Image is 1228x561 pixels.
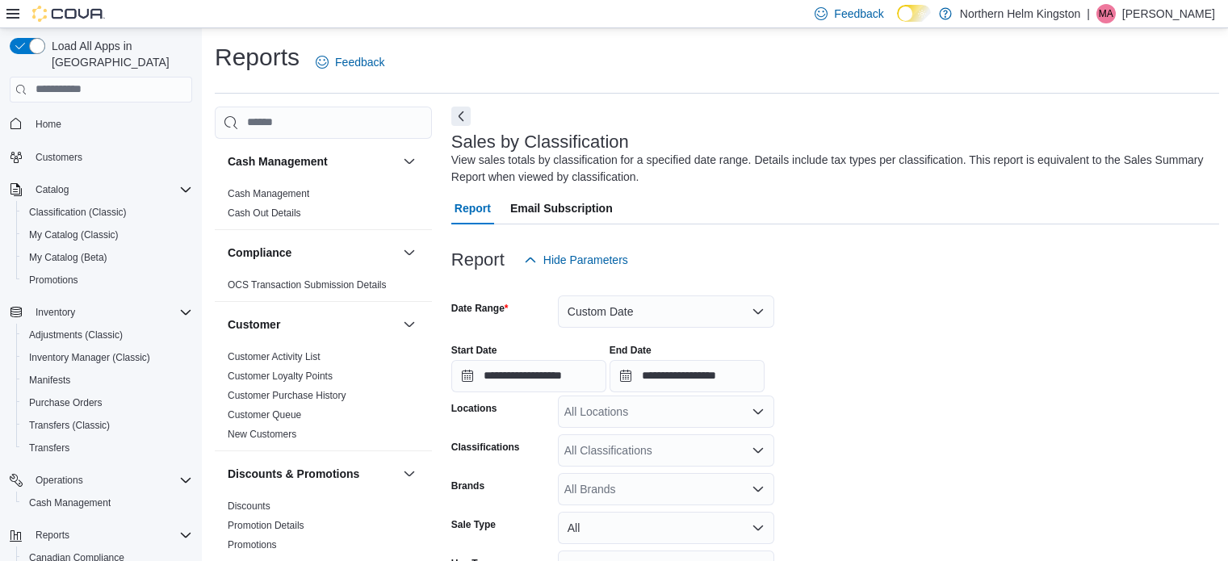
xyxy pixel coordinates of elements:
[16,391,199,414] button: Purchase Orders
[23,371,77,390] a: Manifests
[228,538,277,551] span: Promotions
[400,243,419,262] button: Compliance
[215,184,432,229] div: Cash Management
[455,192,491,224] span: Report
[23,270,85,290] a: Promotions
[228,187,309,200] span: Cash Management
[610,344,652,357] label: End Date
[23,393,192,412] span: Purchase Orders
[23,248,192,267] span: My Catalog (Beta)
[228,520,304,531] a: Promotion Details
[228,500,270,512] a: Discounts
[451,302,509,315] label: Date Range
[228,408,301,421] span: Customer Queue
[16,437,199,459] button: Transfers
[23,493,117,513] a: Cash Management
[1122,4,1215,23] p: [PERSON_NAME]
[228,466,359,482] h3: Discounts & Promotions
[23,270,192,290] span: Promotions
[23,225,192,245] span: My Catalog (Classic)
[228,466,396,482] button: Discounts & Promotions
[752,483,765,496] button: Open list of options
[228,429,296,440] a: New Customers
[451,132,629,152] h3: Sales by Classification
[16,414,199,437] button: Transfers (Classic)
[29,419,110,432] span: Transfers (Classic)
[309,46,391,78] a: Feedback
[29,206,127,219] span: Classification (Classic)
[228,316,396,333] button: Customer
[29,396,103,409] span: Purchase Orders
[897,5,931,22] input: Dark Mode
[23,325,129,345] a: Adjustments (Classic)
[451,518,496,531] label: Sale Type
[1087,4,1090,23] p: |
[451,441,520,454] label: Classifications
[610,360,765,392] input: Press the down key to open a popover containing a calendar.
[451,360,606,392] input: Press the down key to open a popover containing a calendar.
[29,251,107,264] span: My Catalog (Beta)
[29,471,192,490] span: Operations
[23,325,192,345] span: Adjustments (Classic)
[23,416,192,435] span: Transfers (Classic)
[23,438,192,458] span: Transfers
[558,512,774,544] button: All
[1096,4,1116,23] div: Maria Amorim
[16,492,199,514] button: Cash Management
[32,6,105,22] img: Cova
[897,22,898,23] span: Dark Mode
[29,274,78,287] span: Promotions
[3,524,199,546] button: Reports
[228,409,301,421] a: Customer Queue
[16,201,199,224] button: Classification (Classic)
[16,246,199,269] button: My Catalog (Beta)
[3,469,199,492] button: Operations
[23,203,133,222] a: Classification (Classic)
[16,324,199,346] button: Adjustments (Classic)
[215,275,432,301] div: Compliance
[16,346,199,369] button: Inventory Manager (Classic)
[228,207,301,220] span: Cash Out Details
[45,38,192,70] span: Load All Apps in [GEOGRAPHIC_DATA]
[29,525,76,545] button: Reports
[29,228,119,241] span: My Catalog (Classic)
[215,347,432,450] div: Customer
[23,393,109,412] a: Purchase Orders
[228,539,277,551] a: Promotions
[400,464,419,484] button: Discounts & Promotions
[23,493,192,513] span: Cash Management
[36,118,61,131] span: Home
[752,405,765,418] button: Open list of options
[558,295,774,328] button: Custom Date
[228,245,291,261] h3: Compliance
[228,389,346,402] span: Customer Purchase History
[451,402,497,415] label: Locations
[834,6,883,22] span: Feedback
[29,148,89,167] a: Customers
[228,428,296,441] span: New Customers
[29,329,123,341] span: Adjustments (Classic)
[29,442,69,454] span: Transfers
[451,479,484,492] label: Brands
[3,301,199,324] button: Inventory
[400,152,419,171] button: Cash Management
[228,207,301,219] a: Cash Out Details
[23,348,192,367] span: Inventory Manager (Classic)
[960,4,1080,23] p: Northern Helm Kingston
[451,250,505,270] h3: Report
[451,107,471,126] button: Next
[451,344,497,357] label: Start Date
[228,153,396,170] button: Cash Management
[36,474,83,487] span: Operations
[29,303,82,322] button: Inventory
[215,41,300,73] h1: Reports
[36,529,69,542] span: Reports
[228,371,333,382] a: Customer Loyalty Points
[16,224,199,246] button: My Catalog (Classic)
[16,369,199,391] button: Manifests
[36,151,82,164] span: Customers
[3,145,199,169] button: Customers
[228,350,321,363] span: Customer Activity List
[29,496,111,509] span: Cash Management
[29,180,75,199] button: Catalog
